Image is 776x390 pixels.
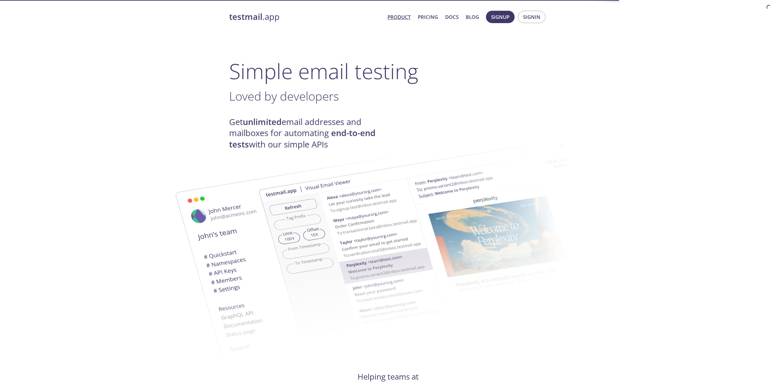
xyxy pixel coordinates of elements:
[151,151,503,371] img: testmail-email-viewer
[518,11,546,23] button: Signin
[486,11,515,23] button: Signup
[229,88,339,104] span: Loved by developers
[466,13,479,21] a: Blog
[229,11,262,22] strong: testmail
[243,116,282,128] strong: unlimited
[388,13,411,21] a: Product
[229,11,382,22] a: testmail.app
[229,371,547,382] h4: Helping teams at
[229,117,388,150] h4: Get email addresses and mailboxes for automating with our simple APIs
[229,127,375,150] strong: end-to-end tests
[258,130,610,350] img: testmail-email-viewer
[445,13,459,21] a: Docs
[229,59,547,84] h1: Simple email testing
[523,13,540,21] span: Signin
[491,13,509,21] span: Signup
[418,13,438,21] a: Pricing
